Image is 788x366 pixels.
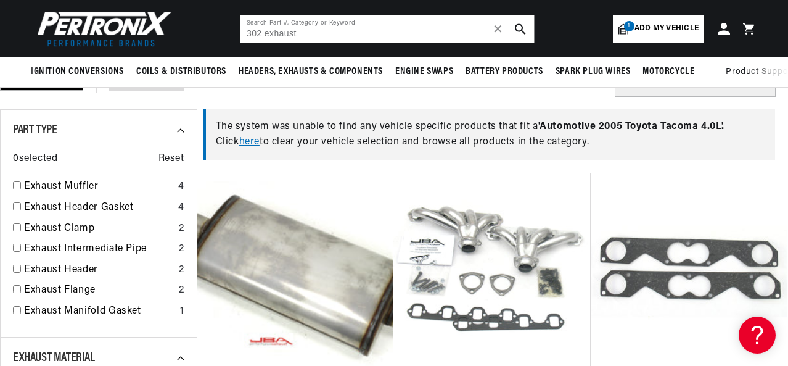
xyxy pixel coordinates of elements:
[507,15,534,43] button: search button
[13,124,57,136] span: Part Type
[239,65,383,78] span: Headers, Exhausts & Components
[24,200,173,216] a: Exhaust Header Gasket
[179,262,184,278] div: 2
[31,7,173,50] img: Pertronix
[466,65,543,78] span: Battery Products
[180,304,184,320] div: 1
[24,262,174,278] a: Exhaust Header
[158,151,184,167] span: Reset
[178,179,184,195] div: 4
[179,241,184,257] div: 2
[459,57,549,86] summary: Battery Products
[636,57,700,86] summary: Motorcycle
[556,65,631,78] span: Spark Plug Wires
[389,57,459,86] summary: Engine Swaps
[239,137,260,147] a: here
[179,221,184,237] div: 2
[624,21,634,31] span: 1
[31,57,130,86] summary: Ignition Conversions
[179,283,184,299] div: 2
[24,179,173,195] a: Exhaust Muffler
[538,122,724,131] span: ' Automotive 2005 Toyota Tacoma 4.0L '.
[31,65,124,78] span: Ignition Conversions
[549,57,637,86] summary: Spark Plug Wires
[24,221,174,237] a: Exhaust Clamp
[13,151,57,167] span: 0 selected
[24,304,175,320] a: Exhaust Manifold Gasket
[203,109,776,160] div: The system was unable to find any vehicle specific products that fit a Click to clear your vehicl...
[13,352,95,364] span: Exhaust Material
[136,65,226,78] span: Coils & Distributors
[130,57,232,86] summary: Coils & Distributors
[24,241,174,257] a: Exhaust Intermediate Pipe
[634,23,699,35] span: Add my vehicle
[240,15,534,43] input: Search Part #, Category or Keyword
[395,65,453,78] span: Engine Swaps
[232,57,389,86] summary: Headers, Exhausts & Components
[642,65,694,78] span: Motorcycle
[24,283,174,299] a: Exhaust Flange
[178,200,184,216] div: 4
[613,15,704,43] a: 1Add my vehicle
